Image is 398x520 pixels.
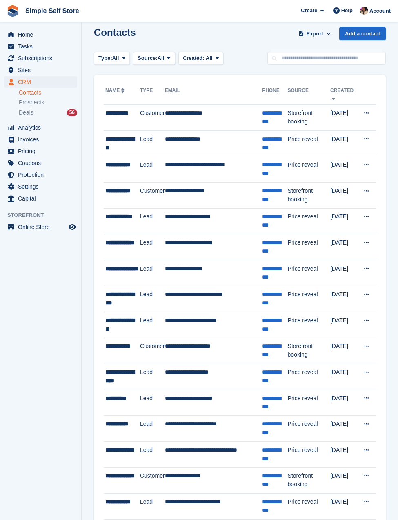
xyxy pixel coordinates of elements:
td: Lead [140,364,165,390]
a: menu [4,41,77,52]
span: Invoices [18,134,67,145]
span: Sites [18,64,67,76]
span: Help [341,7,353,15]
a: Preview store [67,222,77,232]
td: Customer [140,338,165,364]
td: [DATE] [330,441,359,467]
a: Deals 56 [19,108,77,117]
span: Type: [98,54,112,62]
a: menu [4,169,77,181]
td: Lead [140,441,165,467]
td: Price reveal [288,441,330,467]
td: Lead [140,234,165,260]
td: Storefront booking [288,467,330,494]
td: Price reveal [288,286,330,312]
td: [DATE] [330,390,359,416]
td: Lead [140,494,165,520]
td: Price reveal [288,260,330,286]
th: Email [165,84,262,105]
td: [DATE] [330,182,359,208]
a: Name [105,88,126,93]
span: Created: [183,55,205,61]
a: menu [4,221,77,233]
span: Pricing [18,145,67,157]
button: Created: All [178,52,223,65]
span: Export [307,30,323,38]
a: menu [4,76,77,88]
td: Price reveal [288,234,330,260]
span: Protection [18,169,67,181]
td: Price reveal [288,416,330,442]
a: menu [4,193,77,204]
span: Deals [19,109,33,117]
div: 56 [67,109,77,116]
td: Lead [140,416,165,442]
td: [DATE] [330,105,359,131]
span: Capital [18,193,67,204]
td: Storefront booking [288,105,330,131]
th: Phone [262,84,287,105]
td: Customer [140,467,165,494]
a: menu [4,64,77,76]
td: Customer [140,105,165,131]
th: Type [140,84,165,105]
span: Coupons [18,157,67,169]
a: menu [4,145,77,157]
td: Lead [140,208,165,234]
a: menu [4,181,77,192]
span: All [158,54,165,62]
td: Price reveal [288,208,330,234]
td: [DATE] [330,494,359,520]
td: Storefront booking [288,182,330,208]
a: menu [4,53,77,64]
img: stora-icon-8386f47178a22dfd0bd8f6a31ec36ba5ce8667c1dd55bd0f319d3a0aa187defe.svg [7,5,19,17]
button: Type: All [94,52,130,65]
a: Add a contact [339,27,386,40]
h1: Contacts [94,27,136,38]
button: Export [297,27,333,40]
a: Contacts [19,89,77,97]
span: Source: [138,54,157,62]
td: Price reveal [288,156,330,183]
td: Price reveal [288,390,330,416]
a: Simple Self Store [22,4,82,18]
a: menu [4,122,77,133]
td: Lead [140,130,165,156]
td: Price reveal [288,364,330,390]
span: Home [18,29,67,40]
span: Prospects [19,99,44,106]
td: Customer [140,182,165,208]
span: Analytics [18,122,67,133]
td: [DATE] [330,338,359,364]
td: Price reveal [288,312,330,338]
td: [DATE] [330,130,359,156]
span: CRM [18,76,67,88]
td: [DATE] [330,312,359,338]
td: [DATE] [330,234,359,260]
img: Scott McCutcheon [360,7,368,15]
span: Tasks [18,41,67,52]
td: [DATE] [330,467,359,494]
span: Settings [18,181,67,192]
a: menu [4,134,77,145]
span: Online Store [18,221,67,233]
td: Price reveal [288,130,330,156]
td: [DATE] [330,260,359,286]
td: [DATE] [330,156,359,183]
td: [DATE] [330,208,359,234]
td: Price reveal [288,494,330,520]
button: Source: All [133,52,175,65]
td: [DATE] [330,416,359,442]
td: Lead [140,390,165,416]
td: Lead [140,260,165,286]
span: Create [301,7,317,15]
a: Created [330,88,354,101]
a: Prospects [19,98,77,107]
a: menu [4,29,77,40]
span: All [112,54,119,62]
span: Account [369,7,391,15]
span: All [206,55,213,61]
th: Source [288,84,330,105]
td: Lead [140,312,165,338]
td: Storefront booking [288,338,330,364]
